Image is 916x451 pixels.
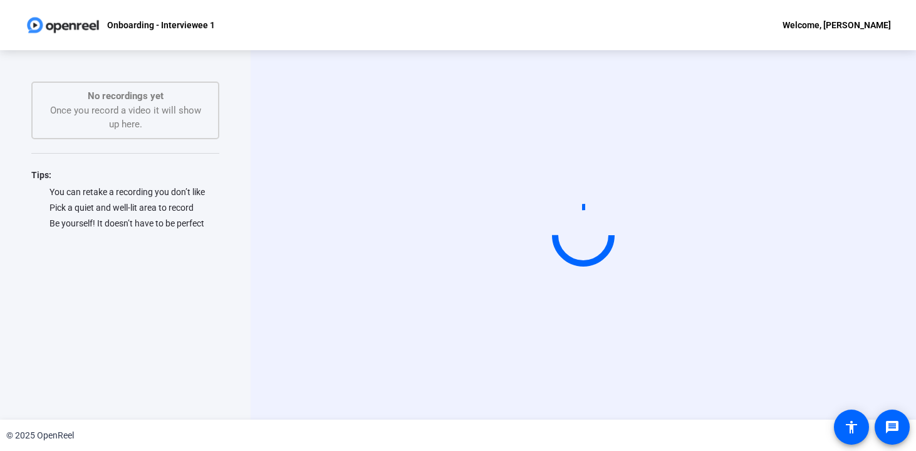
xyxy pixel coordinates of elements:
[107,18,215,33] p: Onboarding - Interviewee 1
[885,420,900,435] mat-icon: message
[844,420,859,435] mat-icon: accessibility
[31,201,219,214] div: Pick a quiet and well-lit area to record
[783,18,891,33] div: Welcome, [PERSON_NAME]
[45,89,206,132] div: Once you record a video it will show up here.
[25,13,101,38] img: OpenReel logo
[31,217,219,230] div: Be yourself! It doesn’t have to be perfect
[31,186,219,198] div: You can retake a recording you don’t like
[6,429,74,442] div: © 2025 OpenReel
[45,89,206,103] p: No recordings yet
[31,167,219,183] div: Tips:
